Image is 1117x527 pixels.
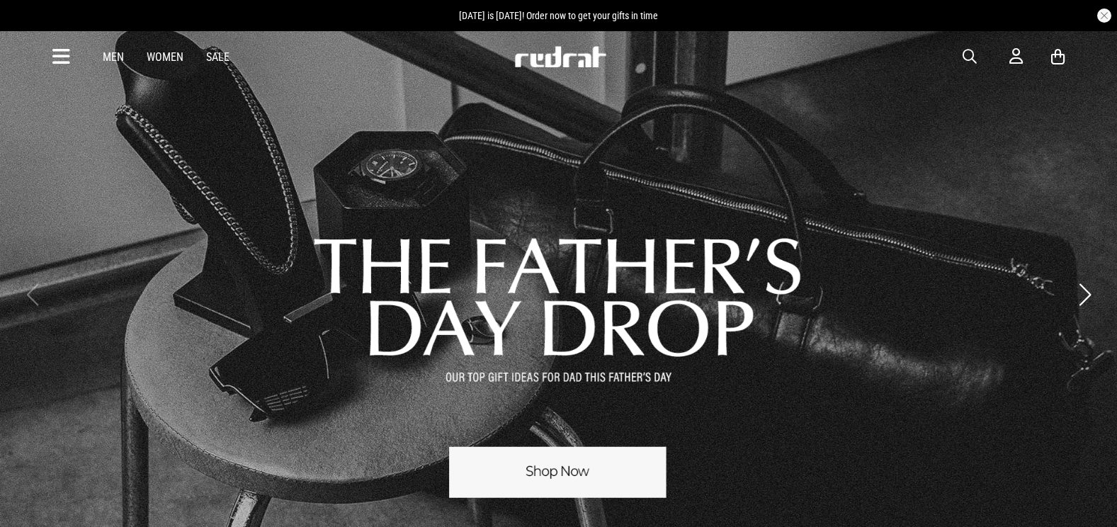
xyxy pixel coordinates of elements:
a: Sale [206,50,229,64]
a: Men [103,50,124,64]
button: Next slide [1075,279,1094,310]
img: Redrat logo [514,46,607,67]
span: [DATE] is [DATE]! Order now to get your gifts in time [459,10,658,21]
a: Women [147,50,183,64]
button: Previous slide [23,279,42,310]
